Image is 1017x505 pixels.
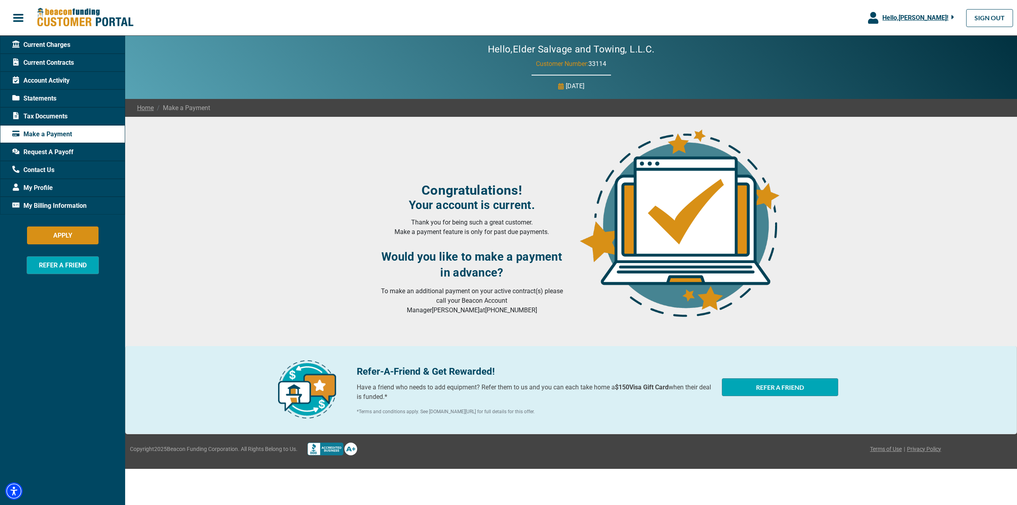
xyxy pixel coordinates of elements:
[154,103,210,113] span: Make a Payment
[12,147,73,157] span: Request A Payoff
[37,8,133,28] img: Beacon Funding Customer Portal Logo
[5,482,23,500] div: Accessibility Menu
[357,364,713,379] p: Refer-A-Friend & Get Rewarded!
[566,81,584,91] p: [DATE]
[615,383,669,391] b: $150 Visa Gift Card
[12,130,72,139] span: Make a Payment
[27,226,99,244] button: APPLY
[377,286,567,315] p: To make an additional payment on your active contract(s) please call your Beacon Account Manager ...
[377,182,567,198] h3: Congratulations!
[12,183,53,193] span: My Profile
[377,249,567,281] h3: Would you like to make a payment in advance?
[12,94,56,103] span: Statements
[722,378,838,396] button: REFER A FRIEND
[576,127,782,317] img: account-upto-date.png
[307,443,357,455] img: Better Bussines Beareau logo A+
[588,60,606,68] span: 33114
[377,198,567,212] h4: Your account is current.
[27,256,99,274] button: REFER A FRIEND
[130,445,298,453] span: Copyright 2025 Beacon Funding Corporation. All Rights Belong to Us.
[12,40,70,50] span: Current Charges
[904,445,905,453] span: |
[12,76,70,85] span: Account Activity
[12,112,68,121] span: Tax Documents
[137,103,154,113] a: Home
[12,201,87,211] span: My Billing Information
[536,60,588,68] span: Customer Number:
[907,445,941,453] a: Privacy Policy
[357,383,713,402] p: Have a friend who needs to add equipment? Refer them to us and you can each take home a when thei...
[882,14,948,21] span: Hello, [PERSON_NAME] !
[464,44,679,55] h2: Hello, Elder Salvage and Towing, L.L.C.
[12,58,74,68] span: Current Contracts
[12,165,54,175] span: Contact Us
[278,360,336,418] img: refer-a-friend-icon.png
[357,408,713,415] p: *Terms and conditions apply. See [DOMAIN_NAME][URL] for full details for this offer.
[966,9,1013,27] a: SIGN OUT
[377,218,567,237] p: Thank you for being such a great customer. Make a payment feature is only for past due payments.
[870,445,902,453] a: Terms of Use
